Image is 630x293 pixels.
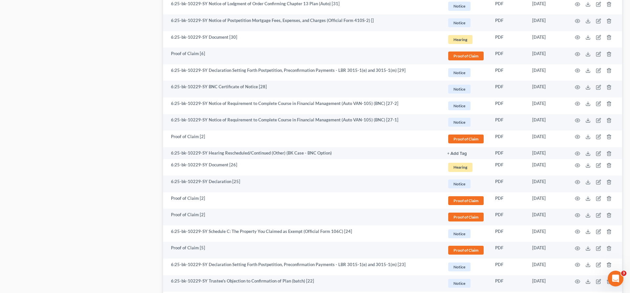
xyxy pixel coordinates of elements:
[490,275,527,292] td: PDF
[163,14,442,31] td: 6:25-bk-10229-SY Notice of Postpetition Mortgage Fees, Expenses, and Charges (Official Form 410S-...
[527,176,567,192] td: [DATE]
[447,17,485,28] a: Notice
[490,192,527,209] td: PDF
[447,278,485,289] a: Notice
[527,31,567,48] td: [DATE]
[447,67,485,78] a: Notice
[163,48,442,64] td: Proof of Claim [6]
[527,147,567,159] td: [DATE]
[490,81,527,97] td: PDF
[447,134,485,144] a: Proof of Claim
[163,64,442,81] td: 6:25-bk-10229-SY Declaration Setting Forth Postpetition, Preconfirmation Payments - LBR 3015-1(e)...
[447,262,485,272] a: Notice
[448,246,484,255] span: Proof of Claim
[448,163,472,172] span: Hearing
[490,242,527,259] td: PDF
[490,114,527,131] td: PDF
[447,84,485,94] a: Notice
[163,176,442,192] td: 6:25-bk-10229-SY Declaration [25]
[448,135,484,143] span: Proof of Claim
[527,97,567,114] td: [DATE]
[163,275,442,292] td: 6:25-bk-10229-SY Trustee's Objection to Confirmation of Plan (batch) [22]
[490,97,527,114] td: PDF
[447,34,485,45] a: Hearing
[490,147,527,159] td: PDF
[608,271,623,286] iframe: Intercom live chat
[621,271,626,276] span: 3
[447,1,485,11] a: Notice
[527,259,567,275] td: [DATE]
[163,259,442,275] td: 6:25-bk-10229-SY Declaration Setting Forth Postpetition, Preconfirmation Payments - LBR 3015-1(e)...
[490,64,527,81] td: PDF
[447,195,485,206] a: Proof of Claim
[448,101,471,110] span: Notice
[163,147,442,159] td: 6:25-bk-10229-SY Hearing Rescheduled/Continued (Other) (BK Case - BNC Option)
[448,179,471,188] span: Notice
[448,279,471,288] span: Notice
[448,68,471,77] span: Notice
[163,225,442,242] td: 6:25-bk-10229-SY Schedule C: The Property You Claimed as Exempt (Official Form 106C) [24]
[448,196,484,205] span: Proof of Claim
[527,209,567,225] td: [DATE]
[448,213,484,221] span: Proof of Claim
[447,212,485,222] a: Proof of Claim
[163,97,442,114] td: 6:25-bk-10229-SY Notice of Requirement to Complete Course in Financial Management (Auto VAN-105) ...
[490,14,527,31] td: PDF
[163,209,442,225] td: Proof of Claim [2]
[490,31,527,48] td: PDF
[447,178,485,189] a: Notice
[448,35,472,44] span: Hearing
[490,176,527,192] td: PDF
[527,225,567,242] td: [DATE]
[163,114,442,131] td: 6:25-bk-10229-SY Notice of Requirement to Complete Course in Financial Management (Auto VAN-105) ...
[447,100,485,111] a: Notice
[527,114,567,131] td: [DATE]
[163,159,442,176] td: 6:25-bk-10229-SY Document [26]
[527,131,567,147] td: [DATE]
[163,242,442,259] td: Proof of Claim [5]
[490,159,527,176] td: PDF
[447,51,485,61] a: Proof of Claim
[163,192,442,209] td: Proof of Claim [2]
[527,275,567,292] td: [DATE]
[163,31,442,48] td: 6:25-bk-10229-SY Document [30]
[448,52,484,60] span: Proof of Claim
[527,159,567,176] td: [DATE]
[447,228,485,239] a: Notice
[448,2,471,10] span: Notice
[527,48,567,64] td: [DATE]
[447,162,485,173] a: Hearing
[490,259,527,275] td: PDF
[490,131,527,147] td: PDF
[447,117,485,128] a: Notice
[163,81,442,97] td: 6:25-bk-10229-SY BNC Certificate of Notice [28]
[527,81,567,97] td: [DATE]
[527,64,567,81] td: [DATE]
[447,245,485,256] a: Proof of Claim
[448,118,471,127] span: Notice
[448,229,471,238] span: Notice
[490,209,527,225] td: PDF
[490,225,527,242] td: PDF
[490,48,527,64] td: PDF
[527,242,567,259] td: [DATE]
[163,131,442,147] td: Proof of Claim [2]
[447,150,485,156] a: + Add Tag
[447,152,467,156] button: + Add Tag
[448,262,471,271] span: Notice
[448,85,471,94] span: Notice
[527,14,567,31] td: [DATE]
[448,18,471,27] span: Notice
[527,192,567,209] td: [DATE]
